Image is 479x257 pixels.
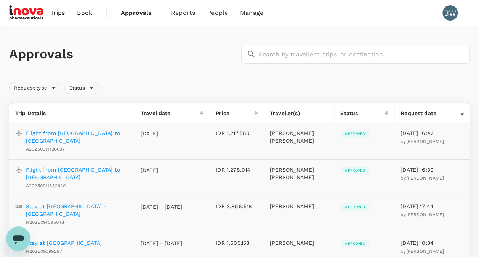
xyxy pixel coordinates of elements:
a: Flight from [GEOGRAPHIC_DATA] to [GEOGRAPHIC_DATA] [26,129,128,145]
span: [PERSON_NAME] [406,175,444,181]
span: Approved [340,131,370,137]
span: Trips [50,8,65,18]
img: iNova Pharmaceuticals [9,5,44,21]
p: [DATE] - [DATE] [141,239,183,247]
p: IDR 1,217,580 [216,129,258,137]
a: Stay at [GEOGRAPHIC_DATA] [26,239,102,247]
span: Approvals [121,8,159,18]
span: [PERSON_NAME] [406,139,444,144]
p: [DATE] 16:30 [401,166,464,173]
p: [PERSON_NAME] [270,202,328,210]
span: by [401,175,444,181]
p: [DATE] 10:34 [401,239,464,247]
p: IDR 1,278,014 [216,166,258,173]
span: [PERSON_NAME] [406,249,444,254]
span: Approved [340,241,370,246]
span: [PERSON_NAME] [406,212,444,217]
p: Trip Details [15,109,128,117]
span: People [207,8,228,18]
span: Reports [171,8,195,18]
span: A20250911882620 [26,183,66,188]
a: Flight from [GEOGRAPHIC_DATA] to [GEOGRAPHIC_DATA] [26,166,128,181]
span: Request type [10,85,52,92]
span: Approved [340,168,370,173]
span: Approved [340,204,370,210]
p: [PERSON_NAME] [PERSON_NAME] [270,166,328,181]
span: by [401,249,444,254]
div: Travel date [141,109,200,117]
iframe: Button to launch messaging window [6,226,30,251]
p: [DATE] [141,166,183,174]
a: Stay at [GEOGRAPHIC_DATA] - [GEOGRAPHIC_DATA] [26,202,128,218]
div: Request date [401,109,460,117]
div: Status [340,109,385,117]
span: H2025091035048 [26,220,64,225]
p: [DATE] 17:44 [401,202,464,210]
p: [PERSON_NAME] [270,239,328,247]
h1: Approvals [9,46,238,62]
span: H202509099287 [26,249,62,254]
div: BW [442,5,458,21]
p: IDR 1,605,158 [216,239,258,247]
p: IDR 3,866,518 [216,202,258,210]
span: A20250911126087 [26,146,65,152]
div: Price [216,109,254,117]
p: [DATE] 16:42 [401,129,464,137]
span: Book [77,8,92,18]
div: Status [64,82,99,94]
p: [PERSON_NAME] [PERSON_NAME] [270,129,328,145]
p: Traveller(s) [270,109,328,117]
span: Manage [240,8,263,18]
input: Search by travellers, trips, or destination [259,45,470,64]
span: by [401,139,444,144]
p: [DATE] - [DATE] [141,203,183,210]
div: Request type [9,82,61,94]
p: [DATE] [141,130,183,137]
span: by [401,212,444,217]
span: Status [65,85,90,92]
